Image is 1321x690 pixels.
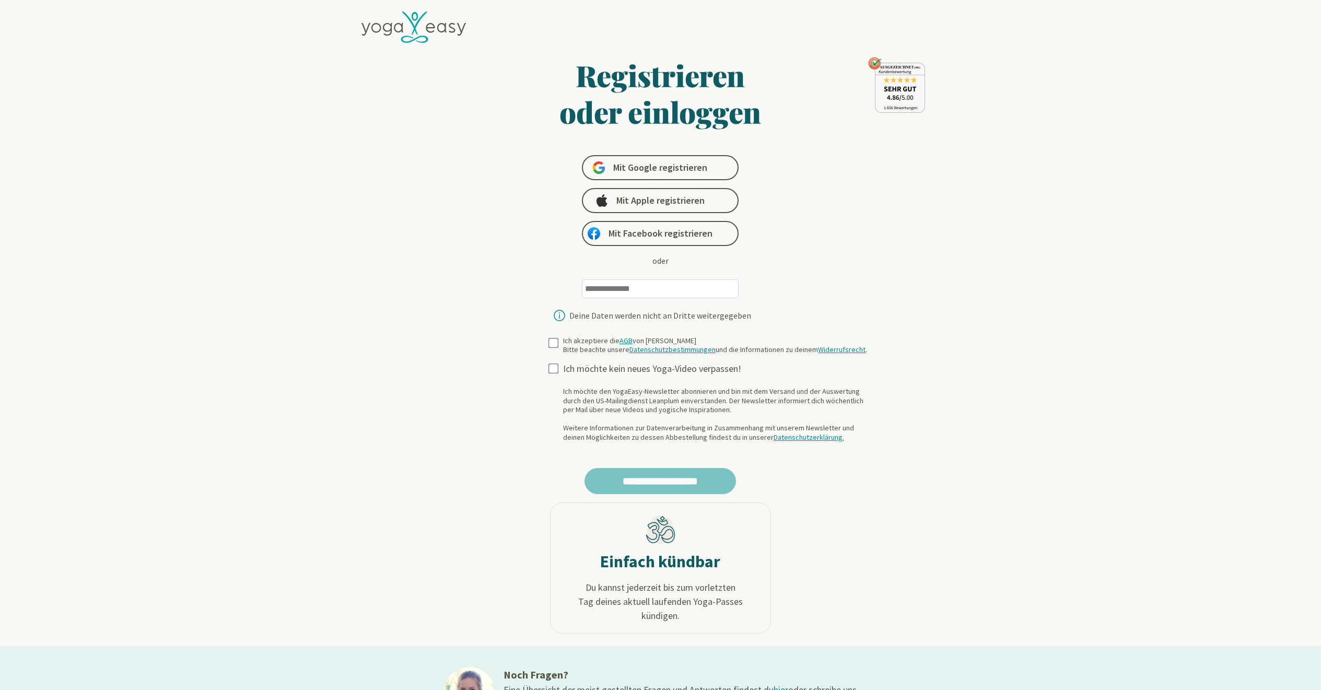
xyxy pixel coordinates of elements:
[609,227,712,240] span: Mit Facebook registrieren
[619,336,633,345] a: AGB
[563,387,875,442] div: Ich möchte den YogaEasy-Newsletter abonnieren und bin mit dem Versand und der Auswertung durch de...
[459,57,863,130] h1: Registrieren oder einloggen
[774,432,844,442] a: Datenschutzerklärung.
[818,345,866,354] a: Widerrufsrecht
[582,221,739,246] a: Mit Facebook registrieren
[582,155,739,180] a: Mit Google registrieren
[563,363,875,375] div: Ich möchte kein neues Yoga-Video verpassen!
[561,580,760,623] span: Du kannst jederzeit bis zum vorletzten Tag deines aktuell laufenden Yoga-Passes kündigen.
[563,336,867,355] div: Ich akzeptiere die von [PERSON_NAME] Bitte beachte unsere und die Informationen zu deinem .
[582,188,739,213] a: Mit Apple registrieren
[600,551,720,572] h2: Einfach kündbar
[629,345,716,354] a: Datenschutzbestimmungen
[613,161,707,174] span: Mit Google registrieren
[868,57,925,113] img: ausgezeichnet_seal.png
[504,667,859,683] h3: Noch Fragen?
[569,311,751,320] div: Deine Daten werden nicht an Dritte weitergegeben
[652,254,669,267] div: oder
[616,194,705,207] span: Mit Apple registrieren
